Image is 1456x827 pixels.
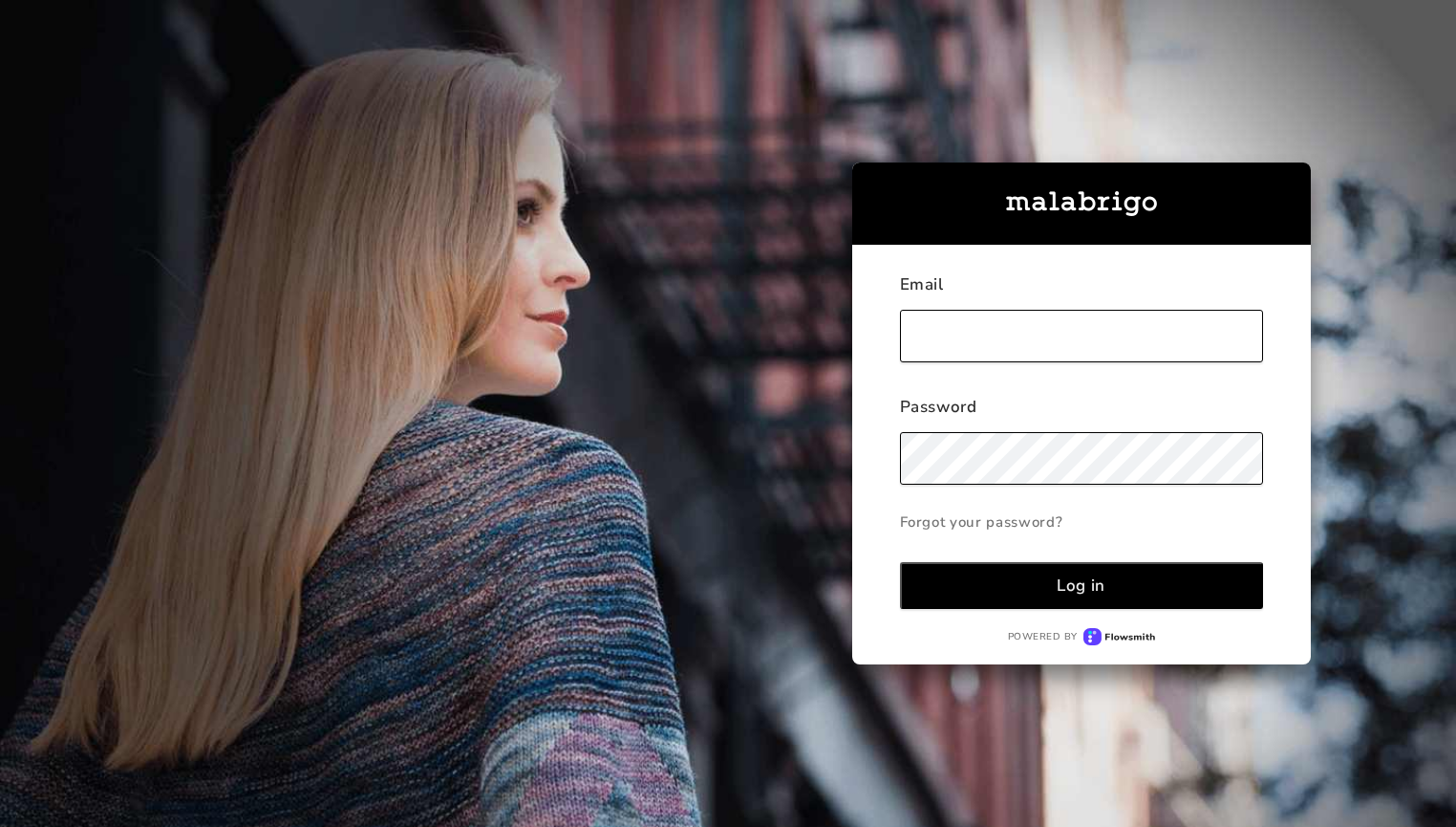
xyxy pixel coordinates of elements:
[1008,630,1078,643] p: Powered by
[1057,575,1105,597] div: Log in
[900,396,1263,432] div: Password
[1083,628,1155,646] img: Flowsmith logo
[900,562,1263,609] button: Log in
[900,273,1263,310] div: Email
[900,503,1263,541] a: Forgot your password?
[1006,191,1157,216] img: malabrigo-logo
[900,628,1263,646] a: Powered byFlowsmith logo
